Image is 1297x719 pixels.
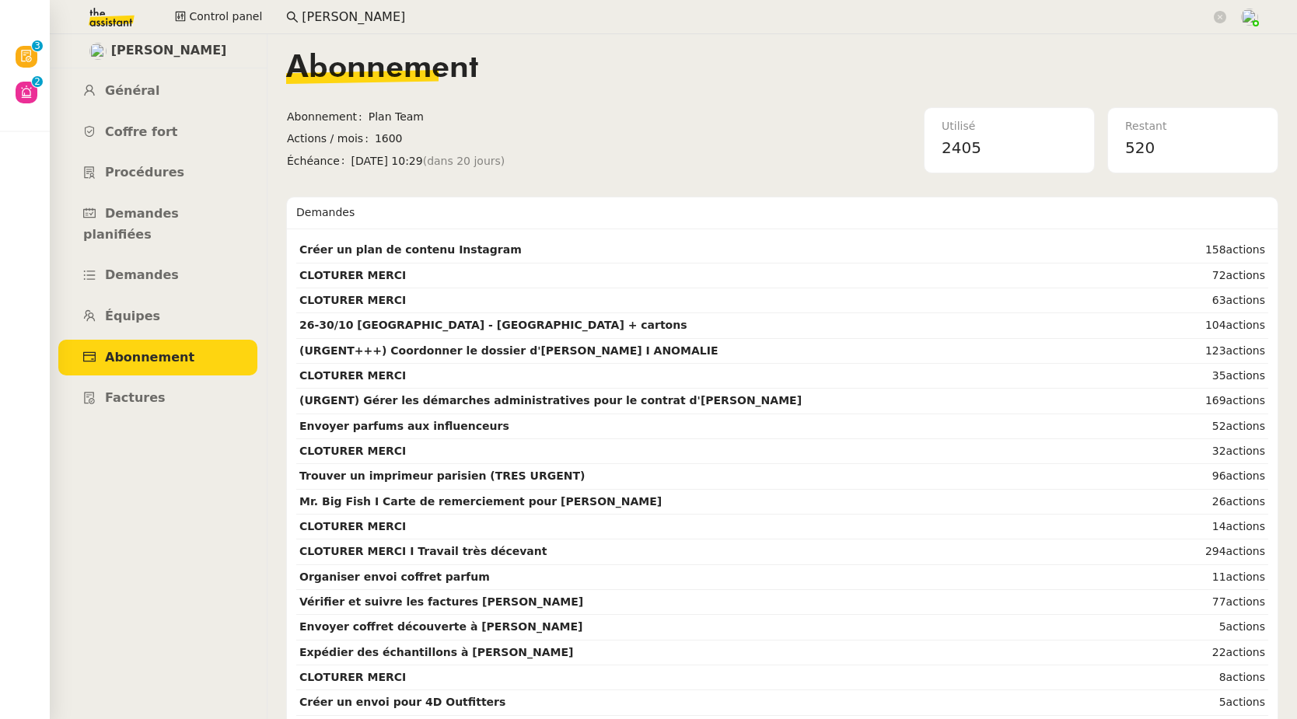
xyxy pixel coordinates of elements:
[58,114,257,151] a: Coffre fort
[942,138,981,157] span: 2405
[1125,117,1260,135] div: Restant
[1226,545,1265,557] span: actions
[58,155,257,191] a: Procédures
[299,545,547,557] strong: CLOTURER MERCI I Travail très décevant
[299,319,687,331] strong: 26-30/10 [GEOGRAPHIC_DATA] - [GEOGRAPHIC_DATA] + cartons
[105,267,179,282] span: Demandes
[296,197,1268,229] div: Demandes
[89,43,107,60] img: users%2Fjeuj7FhI7bYLyCU6UIN9LElSS4x1%2Favatar%2F1678820456145.jpeg
[351,152,683,170] span: [DATE] 10:29
[1156,288,1268,313] td: 63
[1226,243,1265,256] span: actions
[1156,238,1268,263] td: 158
[34,76,40,90] p: 2
[299,571,490,583] strong: Organiser envoi coffret parfum
[189,8,262,26] span: Control panel
[1156,565,1268,590] td: 11
[375,130,683,148] span: 1600
[166,6,271,28] button: Control panel
[1226,294,1265,306] span: actions
[1156,539,1268,564] td: 294
[58,257,257,294] a: Demandes
[1226,445,1265,457] span: actions
[105,390,166,405] span: Factures
[1156,615,1268,640] td: 5
[299,243,522,256] strong: Créer un plan de contenu Instagram
[34,40,40,54] p: 3
[369,108,683,126] span: Plan Team
[58,340,257,376] a: Abonnement
[299,469,585,482] strong: Trouver un imprimeur parisien (TRES URGENT)
[1125,138,1155,157] span: 520
[299,445,406,457] strong: CLOTURER MERCI
[423,152,505,170] span: (dans 20 jours)
[1226,269,1265,281] span: actions
[32,76,43,87] nz-badge-sup: 2
[1156,389,1268,414] td: 169
[1226,495,1265,508] span: actions
[58,73,257,110] a: Général
[299,269,406,281] strong: CLOTURER MERCI
[1226,671,1265,683] span: actions
[105,350,194,365] span: Abonnement
[1156,665,1268,690] td: 8
[1156,515,1268,539] td: 14
[1156,464,1268,489] td: 96
[942,117,1077,135] div: Utilisé
[302,7,1211,28] input: Rechercher
[83,206,179,242] span: Demandes planifiées
[299,696,505,708] strong: Créer un envoi pour 4D Outfitters
[299,344,718,357] strong: (URGENT+++) Coordonner le dossier d'[PERSON_NAME] I ANOMALIE
[286,53,478,84] span: Abonnement
[1156,364,1268,389] td: 35
[1241,9,1258,26] img: users%2FNTfmycKsCFdqp6LX6USf2FmuPJo2%2Favatar%2Fprofile-pic%20(1).png
[1156,590,1268,615] td: 77
[299,369,406,382] strong: CLOTURER MERCI
[111,40,227,61] span: [PERSON_NAME]
[1226,571,1265,583] span: actions
[287,108,369,126] span: Abonnement
[299,595,583,608] strong: Vérifier et suivre les factures [PERSON_NAME]
[1226,620,1265,633] span: actions
[105,124,178,139] span: Coffre fort
[58,298,257,335] a: Équipes
[1156,640,1268,665] td: 22
[105,165,184,180] span: Procédures
[299,394,802,407] strong: (URGENT) Gérer les démarches administratives pour le contrat d'[PERSON_NAME]
[1226,344,1265,357] span: actions
[287,130,375,148] span: Actions / mois
[32,40,43,51] nz-badge-sup: 3
[1226,420,1265,432] span: actions
[299,520,406,532] strong: CLOTURER MERCI
[1226,696,1265,708] span: actions
[105,309,160,323] span: Équipes
[1156,339,1268,364] td: 123
[105,83,159,98] span: Général
[1226,595,1265,608] span: actions
[1226,369,1265,382] span: actions
[1226,646,1265,658] span: actions
[1156,490,1268,515] td: 26
[299,620,582,633] strong: Envoyer coffret découverte à [PERSON_NAME]
[58,196,257,253] a: Demandes planifiées
[299,646,573,658] strong: Expédier des échantillons à [PERSON_NAME]
[1156,414,1268,439] td: 52
[299,420,509,432] strong: Envoyer parfums aux influenceurs
[1156,690,1268,715] td: 5
[1156,264,1268,288] td: 72
[1226,394,1265,407] span: actions
[1156,313,1268,338] td: 104
[1156,439,1268,464] td: 32
[299,495,662,508] strong: Mr. Big Fish I Carte de remerciement pour [PERSON_NAME]
[1226,520,1265,532] span: actions
[299,294,406,306] strong: CLOTURER MERCI
[287,152,351,170] span: Échéance
[1226,319,1265,331] span: actions
[1226,469,1265,482] span: actions
[299,671,406,683] strong: CLOTURER MERCI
